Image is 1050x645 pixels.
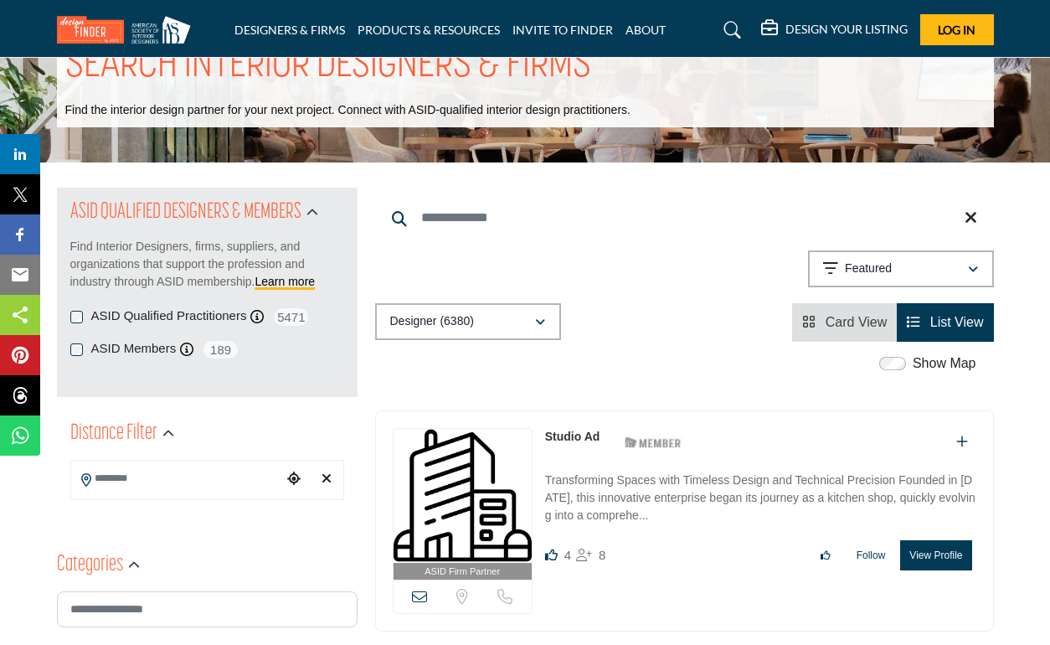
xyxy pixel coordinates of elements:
a: PRODUCTS & RESOURCES [358,23,500,37]
input: Search Keyword [375,198,994,238]
a: Learn more [255,275,316,288]
span: Card View [826,315,888,329]
div: Followers [576,545,605,565]
h2: ASID QUALIFIED DESIGNERS & MEMBERS [70,198,301,228]
label: ASID Members [91,339,177,359]
a: View Card [802,315,887,329]
a: ABOUT [625,23,666,37]
input: Search Location [71,462,282,495]
h1: SEARCH INTERIOR DESIGNERS & FIRMS [65,40,591,92]
a: ASID Firm Partner [394,429,532,580]
button: Log In [920,14,994,45]
a: View List [907,315,983,329]
span: ASID Firm Partner [425,565,500,579]
a: Add To List [956,435,968,449]
a: Transforming Spaces with Timeless Design and Technical Precision Founded in [DATE], this innovati... [545,462,976,528]
i: Likes [545,549,558,561]
h2: Categories [57,550,123,580]
li: List View [897,303,993,342]
p: Transforming Spaces with Timeless Design and Technical Precision Founded in [DATE], this innovati... [545,472,976,528]
button: Like listing [810,541,842,570]
p: Find the interior design partner for your next project. Connect with ASID-qualified interior desi... [65,102,631,119]
li: Card View [792,303,897,342]
span: 5471 [272,307,310,328]
a: DESIGNERS & FIRMS [234,23,345,37]
input: ASID Members checkbox [70,343,83,356]
p: Find Interior Designers, firms, suppliers, and organizations that support the profession and indu... [70,238,344,291]
span: 189 [202,339,239,360]
a: Search [708,17,752,44]
div: DESIGN YOUR LISTING [761,20,908,40]
label: Show Map [913,353,976,374]
button: View Profile [900,540,971,570]
img: Site Logo [57,16,199,44]
button: Featured [808,250,994,287]
span: List View [930,315,984,329]
h5: DESIGN YOUR LISTING [785,22,908,37]
p: Studio Ad [545,428,600,446]
a: Studio Ad [545,430,600,443]
p: Designer (6380) [390,313,474,330]
span: Log In [938,23,975,37]
p: Featured [845,261,892,277]
input: ASID Qualified Practitioners checkbox [70,311,83,323]
img: ASID Members Badge Icon [615,432,691,453]
span: 8 [599,548,605,562]
label: ASID Qualified Practitioners [91,307,247,326]
a: INVITE TO FINDER [512,23,613,37]
input: Search Category [57,591,358,627]
div: Clear search location [314,462,338,498]
span: 4 [564,548,571,562]
img: Studio Ad [394,429,532,563]
button: Designer (6380) [375,303,561,340]
div: Choose your current location [281,462,306,498]
h2: Distance Filter [70,419,157,449]
button: Follow [846,541,897,570]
